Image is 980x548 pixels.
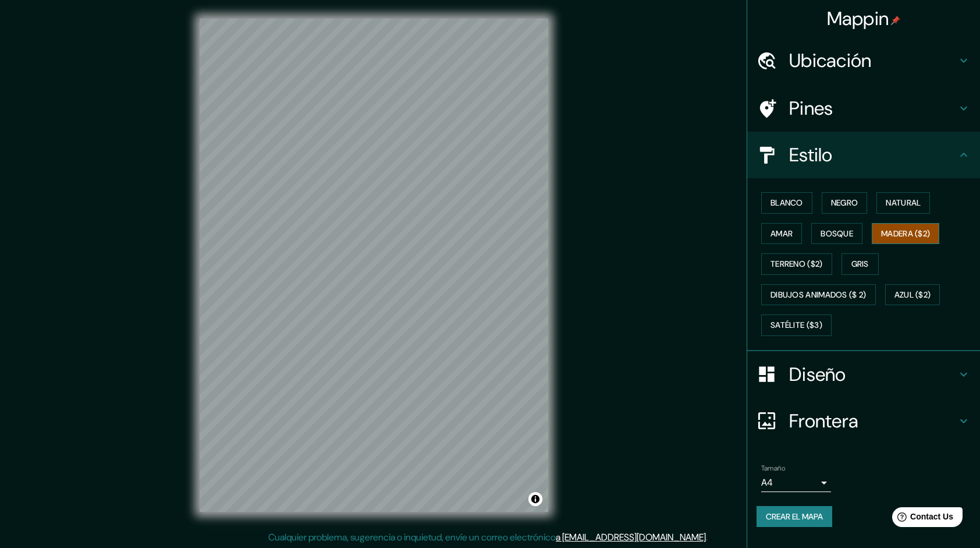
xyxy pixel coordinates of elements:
[761,463,785,473] label: Tamaño
[200,19,548,512] canvas: Mapa
[789,409,957,433] h4: Frontera
[757,506,832,528] button: Crear el mapa
[894,288,931,302] font: Azul ($2)
[827,6,889,31] font: Mappin
[770,196,803,210] font: Blanco
[886,196,921,210] font: Natural
[556,531,706,543] a: a [EMAIL_ADDRESS][DOMAIN_NAME]
[789,97,957,120] h4: Pines
[761,284,876,306] button: Dibujos animados ($ 2)
[811,223,862,245] button: Bosque
[708,531,709,545] div: .
[885,284,940,306] button: Azul ($2)
[841,253,879,275] button: Gris
[268,531,708,545] p: Cualquier problema, sugerencia o inquietud, envíe un correo electrónico .
[709,531,712,545] div: .
[747,85,980,132] div: Pines
[770,288,867,302] font: Dibujos animados ($ 2)
[770,318,822,333] font: Satélite ($3)
[770,227,793,241] font: Amar
[872,223,939,245] button: Madera ($2)
[528,492,542,506] button: Alternar atribución
[770,257,823,271] font: Terreno ($2)
[881,227,930,241] font: Madera ($2)
[761,223,802,245] button: Amar
[747,132,980,178] div: Estilo
[891,16,900,25] img: pin-icon.png
[876,192,930,214] button: Natural
[766,510,823,524] font: Crear el mapa
[822,192,868,214] button: Negro
[761,192,812,214] button: Blanco
[761,253,832,275] button: Terreno ($2)
[747,398,980,444] div: Frontera
[831,196,858,210] font: Negro
[789,49,957,72] h4: Ubicación
[789,143,957,167] h4: Estilo
[761,473,831,492] div: A4
[761,314,832,336] button: Satélite ($3)
[747,37,980,84] div: Ubicación
[821,227,853,241] font: Bosque
[876,503,967,535] iframe: Help widget launcher
[789,363,957,386] h4: Diseño
[747,351,980,398] div: Diseño
[851,257,869,271] font: Gris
